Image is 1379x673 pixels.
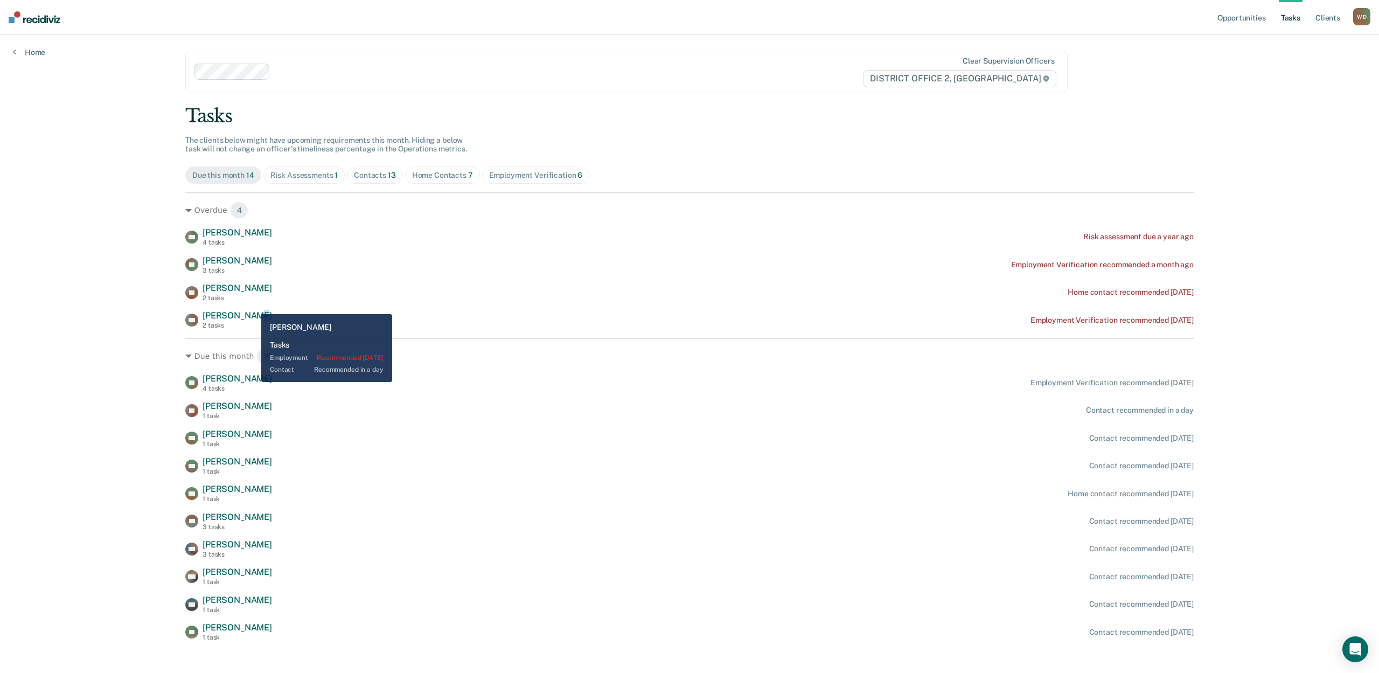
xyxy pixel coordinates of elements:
[230,202,249,219] span: 4
[203,578,272,586] div: 1 task
[203,373,272,384] span: [PERSON_NAME]
[203,227,272,238] span: [PERSON_NAME]
[203,523,272,531] div: 3 tasks
[1030,316,1194,325] div: Employment Verification recommended [DATE]
[203,567,272,577] span: [PERSON_NAME]
[203,595,272,605] span: [PERSON_NAME]
[203,456,272,467] span: [PERSON_NAME]
[203,255,272,266] span: [PERSON_NAME]
[203,283,272,293] span: [PERSON_NAME]
[963,57,1054,66] div: Clear supervision officers
[203,539,272,550] span: [PERSON_NAME]
[185,202,1194,219] div: Overdue 4
[1089,572,1194,581] div: Contact recommended [DATE]
[203,484,272,494] span: [PERSON_NAME]
[1011,260,1194,269] div: Employment Verification recommended a month ago
[1030,378,1194,387] div: Employment Verification recommended [DATE]
[203,440,272,448] div: 1 task
[412,171,473,180] div: Home Contacts
[354,171,396,180] div: Contacts
[1086,406,1194,415] div: Contact recommended in a day
[1089,434,1194,443] div: Contact recommended [DATE]
[1353,8,1370,25] button: WD
[1068,489,1194,498] div: Home contact recommended [DATE]
[1089,461,1194,470] div: Contact recommended [DATE]
[335,171,338,179] span: 1
[388,171,396,179] span: 13
[270,171,338,180] div: Risk Assessments
[185,136,467,154] span: The clients below might have upcoming requirements this month. Hiding a below task will not chang...
[489,171,583,180] div: Employment Verification
[203,606,272,614] div: 1 task
[203,551,272,558] div: 3 tasks
[203,310,272,321] span: [PERSON_NAME]
[203,267,272,274] div: 3 tasks
[203,495,272,503] div: 1 task
[1353,8,1370,25] div: W D
[203,468,272,475] div: 1 task
[577,171,582,179] span: 6
[9,11,60,23] img: Recidiviz
[185,348,1194,365] div: Due this month 10
[256,348,278,365] span: 10
[246,171,254,179] span: 14
[192,171,254,180] div: Due this month
[1089,600,1194,609] div: Contact recommended [DATE]
[203,294,272,302] div: 2 tasks
[203,634,272,641] div: 1 task
[863,70,1056,87] span: DISTRICT OFFICE 2, [GEOGRAPHIC_DATA]
[203,401,272,411] span: [PERSON_NAME]
[203,622,272,633] span: [PERSON_NAME]
[1083,232,1194,241] div: Risk assessment due a year ago
[1089,628,1194,637] div: Contact recommended [DATE]
[468,171,473,179] span: 7
[1342,636,1368,662] div: Open Intercom Messenger
[185,105,1194,127] div: Tasks
[203,239,272,246] div: 4 tasks
[1089,544,1194,553] div: Contact recommended [DATE]
[203,385,272,392] div: 4 tasks
[203,429,272,439] span: [PERSON_NAME]
[203,512,272,522] span: [PERSON_NAME]
[1068,288,1194,297] div: Home contact recommended [DATE]
[1089,517,1194,526] div: Contact recommended [DATE]
[203,412,272,420] div: 1 task
[13,47,45,57] a: Home
[203,322,272,329] div: 2 tasks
